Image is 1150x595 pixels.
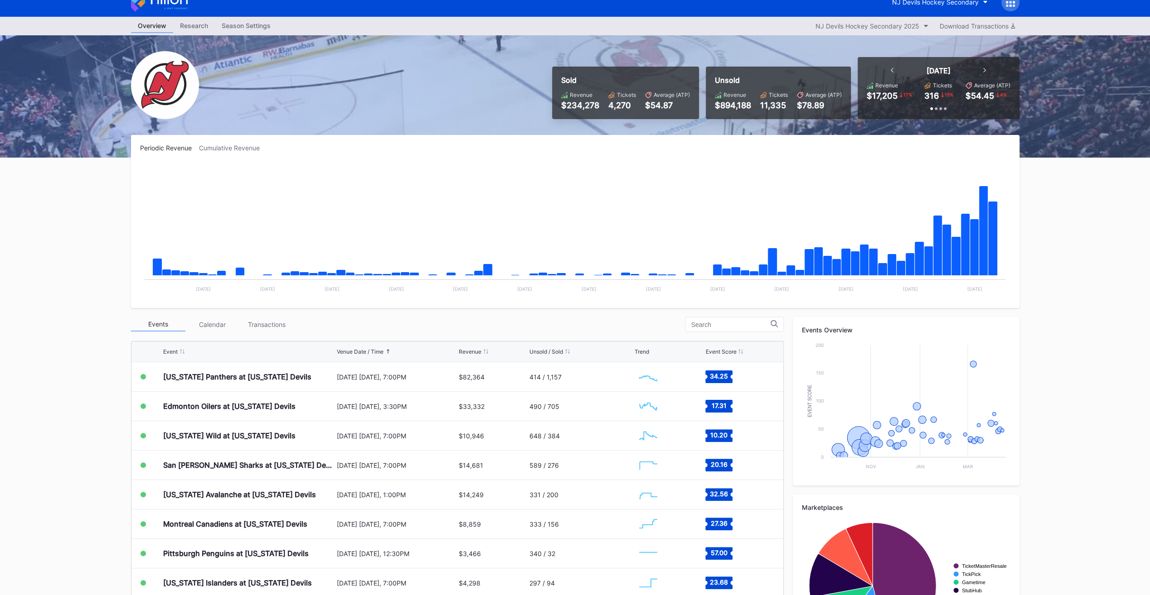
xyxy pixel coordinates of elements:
svg: Chart title [635,365,662,388]
div: Calendar [185,317,240,331]
div: 4,270 [608,101,636,110]
text: [DATE] [260,286,275,292]
div: Revenue [459,348,481,355]
text: [DATE] [388,286,403,292]
div: Events [131,317,185,331]
text: [DATE] [903,286,917,292]
div: Periodic Revenue [140,144,199,152]
svg: Chart title [635,483,662,506]
text: 100 [816,398,824,403]
div: Tickets [769,91,788,98]
div: Trend [635,348,649,355]
div: $8,859 [459,520,481,528]
div: Revenue [875,82,898,89]
div: [DATE] [DATE], 12:30PM [337,550,457,557]
div: Edmonton Oilers at [US_STATE] Devils [163,402,296,411]
div: [DATE] [927,66,951,75]
div: 17 % [903,91,913,98]
text: Nov [865,464,876,469]
text: [DATE] [774,286,789,292]
svg: Chart title [802,341,1010,476]
div: 331 / 200 [529,491,558,499]
div: Download Transactions [940,22,1015,30]
div: $14,681 [459,461,483,469]
svg: Chart title [635,395,662,417]
text: Jan [915,464,924,469]
div: [DATE] [DATE], 7:00PM [337,373,457,381]
text: 200 [815,342,824,348]
text: StubHub [962,588,982,593]
div: 490 / 705 [529,403,559,410]
div: $78.89 [797,101,842,110]
div: Tickets [617,91,636,98]
svg: Chart title [635,454,662,476]
div: [US_STATE] Panthers at [US_STATE] Devils [163,372,311,381]
a: Research [173,19,215,33]
div: Unsold / Sold [529,348,563,355]
div: [DATE] [DATE], 1:00PM [337,491,457,499]
img: NJ_Devils_Hockey_Secondary.png [131,51,199,119]
text: 32.56 [710,490,728,498]
div: Cumulative Revenue [199,144,267,152]
div: 297 / 94 [529,579,555,587]
text: [DATE] [581,286,596,292]
text: 27.36 [711,519,728,527]
div: 333 / 156 [529,520,559,528]
div: Transactions [240,317,294,331]
div: 11,335 [760,101,788,110]
text: [DATE] [838,286,853,292]
text: 0 [821,454,824,460]
div: NJ Devils Hockey Secondary 2025 [815,22,919,30]
div: $4,298 [459,579,480,587]
div: $10,946 [459,432,484,440]
svg: Chart title [635,542,662,565]
div: Season Settings [215,19,277,32]
text: 17.31 [712,402,727,409]
svg: Chart title [635,424,662,447]
div: [US_STATE] Avalanche at [US_STATE] Devils [163,490,316,499]
div: $54.87 [645,101,690,110]
text: [DATE] [453,286,468,292]
div: $234,278 [561,101,599,110]
text: [DATE] [710,286,725,292]
div: San [PERSON_NAME] Sharks at [US_STATE] Devils [163,461,335,470]
div: $82,364 [459,373,485,381]
div: $3,466 [459,550,481,557]
div: Unsold [715,76,842,85]
div: Average (ATP) [974,82,1010,89]
svg: Chart title [635,513,662,535]
text: 10.20 [710,431,728,439]
div: Revenue [723,91,746,98]
text: 20.16 [711,461,728,468]
div: $894,188 [715,101,751,110]
div: 4 % [999,91,1008,98]
div: [DATE] [DATE], 7:00PM [337,461,457,469]
a: Overview [131,19,173,33]
text: [DATE] [324,286,339,292]
div: Research [173,19,215,32]
div: Sold [561,76,690,85]
text: TickPick [962,571,981,577]
text: 23.68 [710,578,728,586]
div: 589 / 276 [529,461,559,469]
div: [DATE] [DATE], 7:00PM [337,520,457,528]
svg: Chart title [140,163,1010,299]
div: Marketplaces [802,504,1010,511]
text: 150 [816,370,824,375]
div: [DATE] [DATE], 3:30PM [337,403,457,410]
input: Search [691,321,771,328]
text: 57.00 [711,549,728,557]
div: 414 / 1,157 [529,373,562,381]
text: Mar [962,464,973,469]
text: [DATE] [517,286,532,292]
text: [DATE] [967,286,982,292]
button: NJ Devils Hockey Secondary 2025 [811,20,933,32]
button: Download Transactions [935,20,1019,32]
div: Average (ATP) [654,91,690,98]
div: $33,332 [459,403,485,410]
div: $54.45 [966,91,994,101]
div: [US_STATE] Islanders at [US_STATE] Devils [163,578,312,587]
div: 648 / 384 [529,432,560,440]
text: Event Score [807,384,812,417]
div: [DATE] [DATE], 7:00PM [337,579,457,587]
